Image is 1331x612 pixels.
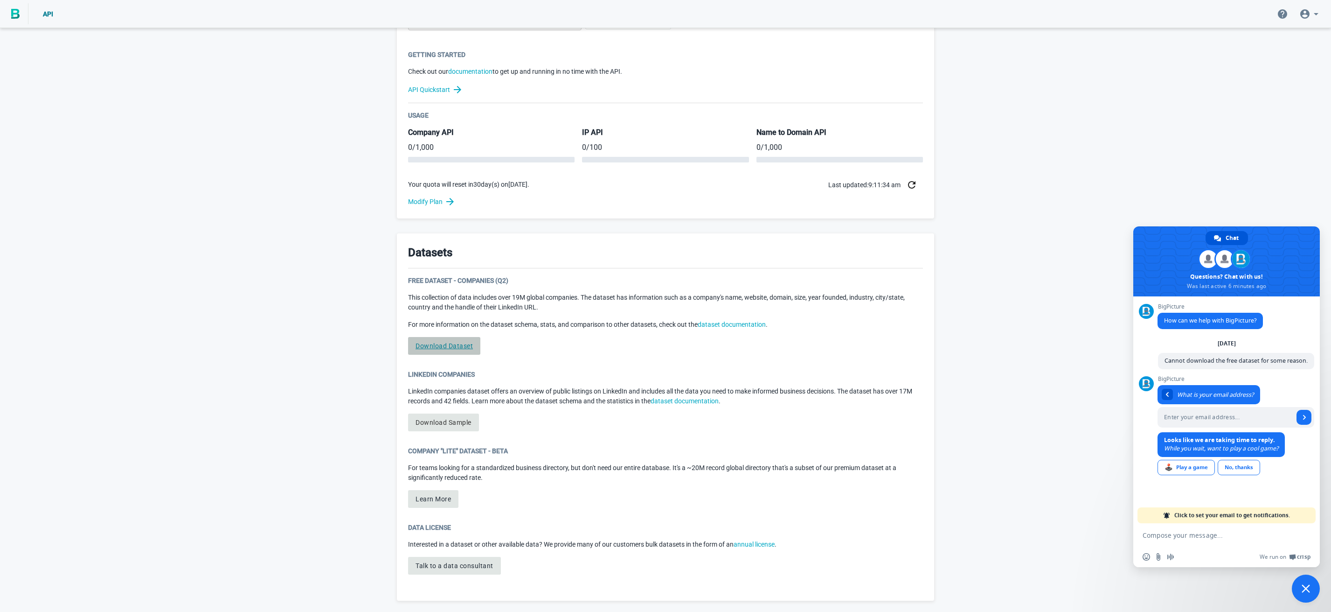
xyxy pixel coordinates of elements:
a: Download Dataset [408,337,480,355]
span: We run on [1260,553,1286,561]
span: Insert an emoji [1143,553,1150,561]
span: Crisp [1297,553,1310,561]
span: While you wait, want to play a cool game? [1164,444,1278,452]
span: BigPicture [1158,376,1314,382]
img: BigPicture.io [11,9,20,19]
button: Learn More [408,490,458,508]
a: documentation [448,68,492,75]
textarea: Compose your message... [1143,531,1290,540]
div: Last updated: 9:11:34 am [828,174,923,196]
span: What is your email address? [1177,391,1254,399]
div: Close chat [1292,575,1320,603]
h5: IP API [582,127,749,138]
span: Chat [1226,231,1239,245]
a: We run onCrisp [1260,553,1310,561]
p: For more information on the dataset schema, stats, and comparison to other datasets, check out the . [408,320,923,330]
span: Cannot download the free dataset for some reason. [1165,357,1308,365]
div: Data License [408,523,923,532]
span: Click to set your email to get notifications. [1174,507,1290,523]
input: Enter your email address... [1158,407,1294,428]
span: BigPicture [1158,303,1263,310]
span: 0 [582,143,586,152]
div: Usage [408,111,923,120]
h3: Datasets [408,245,452,260]
button: Talk to a data consultant [408,557,501,575]
span: 0 [756,143,761,152]
div: [DATE] [1218,341,1236,346]
a: Modify Plan [408,196,923,207]
a: annual license [734,541,775,548]
span: 🕹️ [1165,464,1173,471]
p: For teams looking for a standardized business directory, but don't need our entire database. It's... [408,463,923,483]
div: Chat [1206,231,1248,245]
span: 0 [408,143,412,152]
span: Looks like we are taking time to reply. [1164,436,1275,444]
p: Your quota will reset in 30 day(s) on [DATE] . [408,180,529,190]
p: / 1,000 [756,142,923,153]
span: API [43,10,53,18]
p: Interested in a dataset or other available data? We provide many of our customers bulk datasets i... [408,540,923,549]
a: dataset documentation [651,397,719,405]
div: Play a game [1158,460,1215,475]
h5: Company API [408,127,575,138]
span: How can we help with BigPicture? [1164,317,1256,324]
div: Free Dataset - Companies (Q2) [408,276,923,285]
div: LinkedIn Companies [408,370,923,379]
a: API Quickstart [408,84,923,95]
p: Check out our to get up and running in no time with the API. [408,67,923,77]
a: dataset documentation [698,321,766,328]
span: Send a file [1155,553,1162,561]
p: / 1,000 [408,142,575,153]
a: Download Sample [408,414,479,431]
div: Getting Started [408,50,923,59]
p: This collection of data includes over 19M global companies. The dataset has information such as a... [408,293,923,312]
p: / 100 [582,142,749,153]
p: LinkedIn companies dataset offers an overview of public listings on LinkedIn and includes all the... [408,387,923,406]
div: No, thanks [1218,460,1260,475]
div: Company "Lite" Dataset - Beta [408,446,923,456]
div: Return to message [1162,389,1173,400]
h5: Name to Domain API [756,127,923,138]
span: Audio message [1167,553,1174,561]
span: Send [1296,410,1311,425]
